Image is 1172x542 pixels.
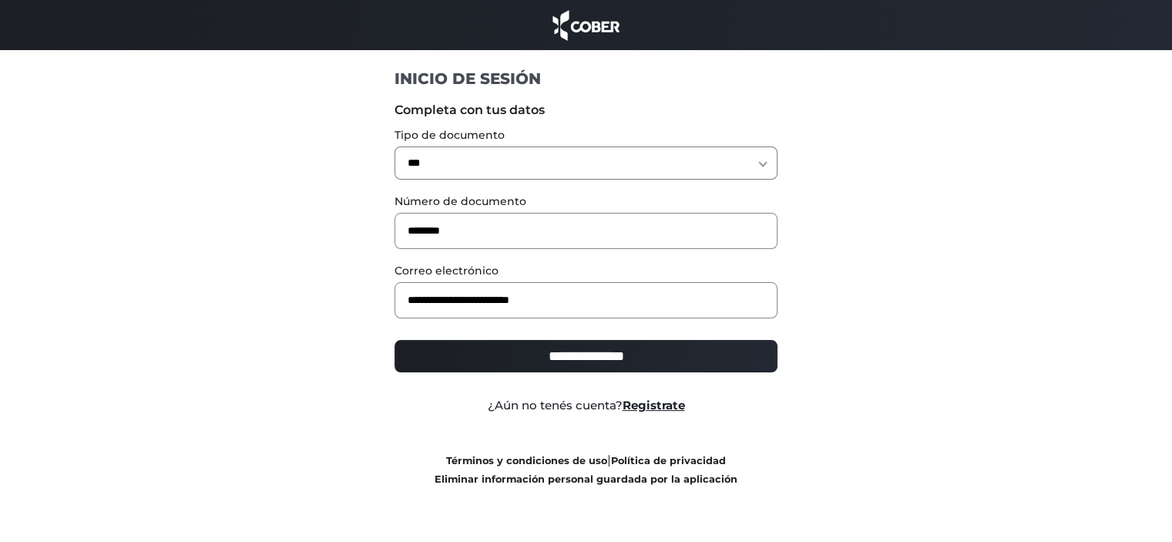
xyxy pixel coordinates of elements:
img: cober_marca.png [549,8,624,42]
label: Número de documento [395,194,777,210]
label: Tipo de documento [395,127,777,143]
a: Eliminar información personal guardada por la aplicación [435,473,737,485]
div: | [383,451,789,488]
h1: INICIO DE SESIÓN [395,69,777,89]
div: ¿Aún no tenés cuenta? [383,397,789,415]
a: Política de privacidad [611,455,726,466]
a: Registrate [623,398,685,412]
label: Completa con tus datos [395,101,777,120]
label: Correo electrónico [395,263,777,279]
a: Términos y condiciones de uso [446,455,607,466]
